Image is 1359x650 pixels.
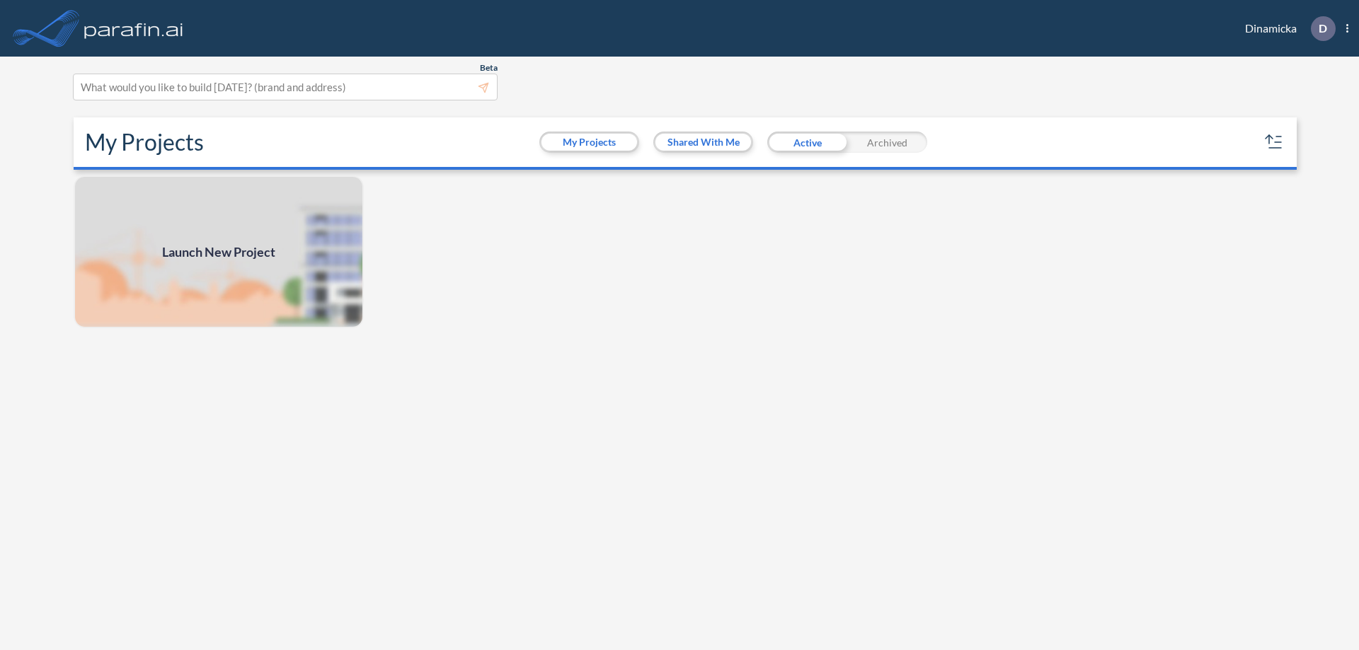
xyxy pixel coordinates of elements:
[541,134,637,151] button: My Projects
[655,134,751,151] button: Shared With Me
[1224,16,1348,41] div: Dinamicka
[847,132,927,153] div: Archived
[1319,22,1327,35] p: D
[480,62,498,74] span: Beta
[81,14,186,42] img: logo
[74,175,364,328] a: Launch New Project
[162,243,275,262] span: Launch New Project
[1263,131,1285,153] button: sort
[767,132,847,153] div: Active
[74,175,364,328] img: add
[85,129,204,156] h2: My Projects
